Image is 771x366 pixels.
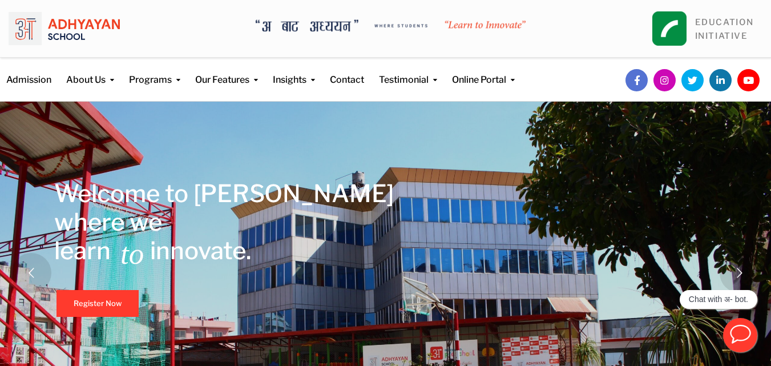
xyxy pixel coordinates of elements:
rs-layer: Welcome to [PERSON_NAME] where we learn [54,179,394,265]
a: Testimonial [379,58,437,87]
rs-layer: innovate. [150,236,251,265]
a: About Us [66,58,114,87]
a: Insights [273,58,315,87]
img: square_leapfrog [652,11,687,46]
a: Our Features [195,58,258,87]
a: Programs [129,58,180,87]
a: Register Now [56,290,139,317]
img: A Bata Adhyayan where students learn to Innovate [256,19,526,32]
rs-layer: to [120,239,144,268]
a: Online Portal [452,58,515,87]
img: logo [9,9,120,49]
a: Admission [6,58,51,87]
p: Chat with अ- bot. [689,295,748,304]
a: EDUCATIONINITIATIVE [695,17,754,41]
a: Contact [330,58,364,87]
